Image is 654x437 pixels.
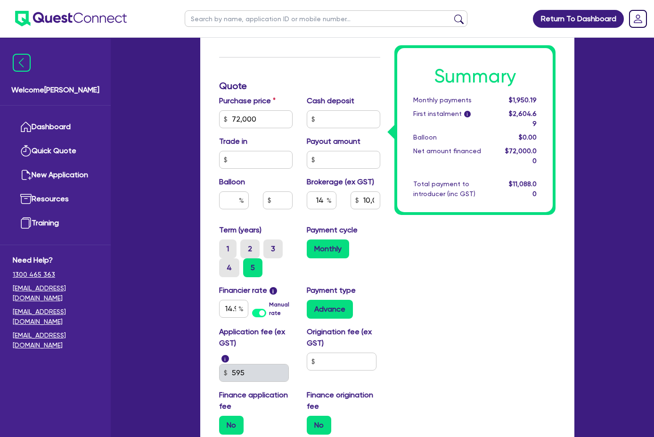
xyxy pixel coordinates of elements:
[20,193,32,205] img: resources
[307,300,353,319] label: Advance
[13,163,98,187] a: New Application
[219,416,244,435] label: No
[626,7,650,31] a: Dropdown toggle
[505,147,537,165] span: $72,000.00
[519,133,537,141] span: $0.00
[464,111,471,118] span: i
[219,258,239,277] label: 4
[13,307,98,327] a: [EMAIL_ADDRESS][DOMAIN_NAME]
[185,10,467,27] input: Search by name, application ID or mobile number...
[20,217,32,229] img: training
[13,211,98,235] a: Training
[219,389,293,412] label: Finance application fee
[13,115,98,139] a: Dashboard
[307,136,360,147] label: Payout amount
[219,224,262,236] label: Term (years)
[219,80,380,91] h3: Quote
[509,96,537,104] span: $1,950.19
[219,239,237,258] label: 1
[307,95,354,107] label: Cash deposit
[406,132,498,142] div: Balloon
[406,146,498,166] div: Net amount financed
[307,285,356,296] label: Payment type
[240,239,260,258] label: 2
[13,54,31,72] img: icon-menu-close
[221,355,229,363] span: i
[13,330,98,350] a: [EMAIL_ADDRESS][DOMAIN_NAME]
[13,139,98,163] a: Quick Quote
[270,287,277,295] span: i
[13,283,98,303] a: [EMAIL_ADDRESS][DOMAIN_NAME]
[509,180,537,198] span: $11,088.00
[533,10,624,28] a: Return To Dashboard
[263,239,283,258] label: 3
[243,258,262,277] label: 5
[13,271,55,278] tcxspan: Call 1300 465 363 via 3CX
[20,145,32,157] img: quick-quote
[219,136,247,147] label: Trade in
[406,109,498,129] div: First instalment
[509,110,537,127] span: $2,604.69
[11,84,99,96] span: Welcome [PERSON_NAME]
[13,255,98,266] span: Need Help?
[20,169,32,181] img: new-application
[219,95,276,107] label: Purchase price
[219,285,277,296] label: Financier rate
[219,326,293,349] label: Application fee (ex GST)
[307,326,380,349] label: Origination fee (ex GST)
[307,224,358,236] label: Payment cycle
[307,416,331,435] label: No
[406,95,498,105] div: Monthly payments
[269,300,293,317] label: Manual rate
[307,389,380,412] label: Finance origination fee
[307,239,349,258] label: Monthly
[15,11,127,26] img: quest-connect-logo-blue
[219,176,245,188] label: Balloon
[13,187,98,211] a: Resources
[307,176,374,188] label: Brokerage (ex GST)
[406,179,498,199] div: Total payment to introducer (inc GST)
[413,65,537,88] h1: Summary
